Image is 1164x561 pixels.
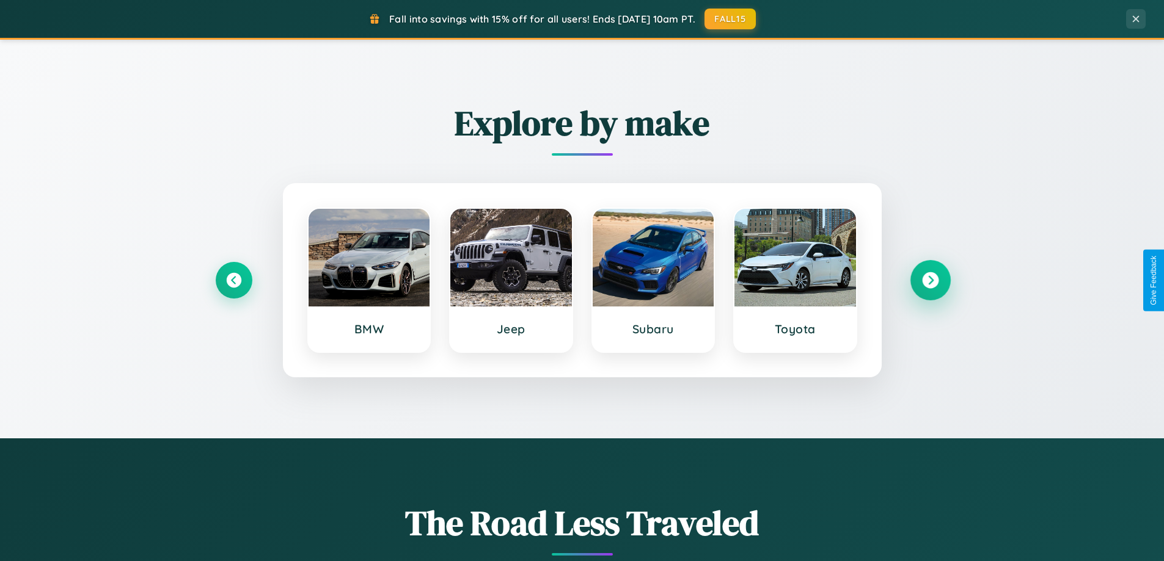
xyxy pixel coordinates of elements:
[321,322,418,336] h3: BMW
[705,9,756,29] button: FALL15
[216,499,949,546] h1: The Road Less Traveled
[605,322,702,336] h3: Subaru
[216,100,949,147] h2: Explore by make
[747,322,844,336] h3: Toyota
[463,322,560,336] h3: Jeep
[389,13,695,25] span: Fall into savings with 15% off for all users! Ends [DATE] 10am PT.
[1149,256,1158,305] div: Give Feedback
